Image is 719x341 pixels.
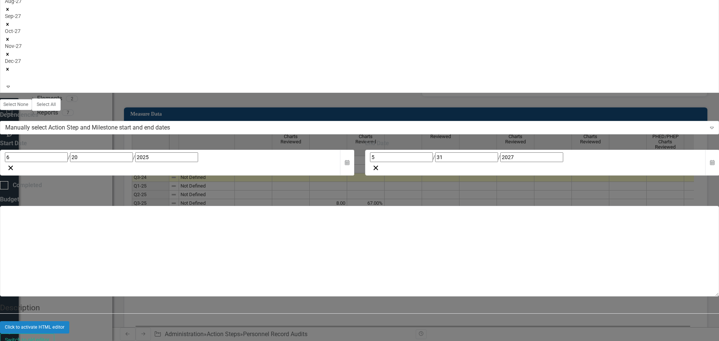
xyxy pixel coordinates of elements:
[5,12,714,20] div: Sep-27
[5,27,714,35] div: Oct-27
[68,154,70,160] span: /
[5,124,706,132] div: Manually select Action Step and Milestone start and end dates
[5,50,714,57] div: Remove Nov-27
[433,154,435,160] span: /
[32,98,61,110] button: Select All
[133,154,135,160] span: /
[13,181,42,190] div: Completed
[5,20,714,27] div: Remove Sep-27
[5,35,714,42] div: Remove Oct-27
[5,65,714,72] div: Remove Dec-27
[5,57,714,65] div: Dec-27
[5,5,714,12] div: Remove Aug-27
[365,139,719,148] div: End Date
[5,42,714,50] div: Nov-27
[498,154,500,160] span: /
